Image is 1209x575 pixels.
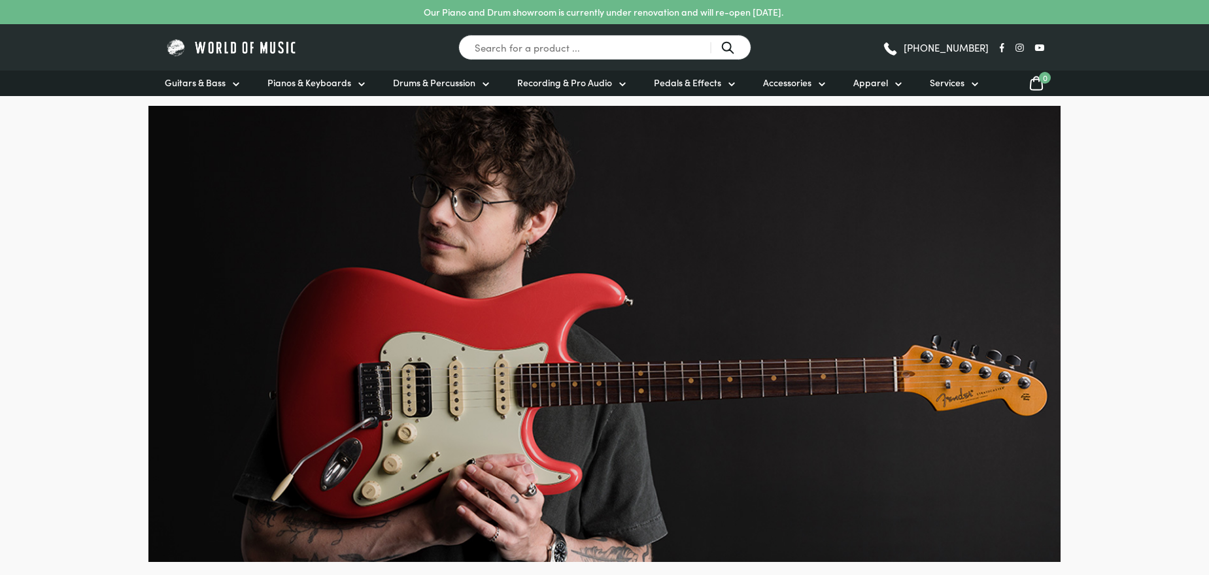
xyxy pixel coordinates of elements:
[393,76,475,90] span: Drums & Percussion
[165,76,226,90] span: Guitars & Bass
[930,76,964,90] span: Services
[165,37,299,57] img: World of Music
[267,76,351,90] span: Pianos & Keyboards
[1039,72,1051,84] span: 0
[882,38,989,57] a: [PHONE_NUMBER]
[654,76,721,90] span: Pedals & Effects
[1019,431,1209,575] iframe: Chat with our support team
[458,35,751,60] input: Search for a product ...
[148,106,1061,562] img: Fender-Ultraluxe-Hero
[763,76,811,90] span: Accessories
[904,42,989,52] span: [PHONE_NUMBER]
[424,5,783,19] p: Our Piano and Drum showroom is currently under renovation and will re-open [DATE].
[517,76,612,90] span: Recording & Pro Audio
[853,76,888,90] span: Apparel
